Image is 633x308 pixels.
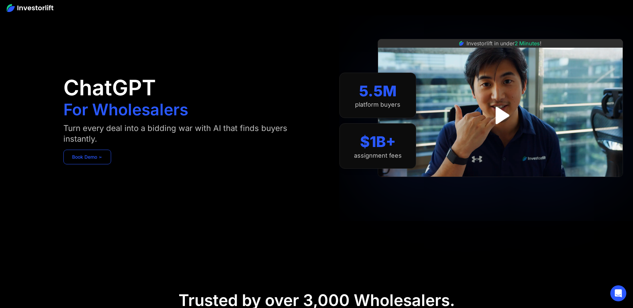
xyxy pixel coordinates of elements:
div: Investorlift in under ! [466,39,542,47]
h1: For Wholesalers [63,102,188,118]
div: Open Intercom Messenger [610,285,626,301]
a: Book Demo ➢ [63,150,111,164]
div: platform buyers [355,101,400,108]
div: 5.5M [359,82,397,100]
iframe: Customer reviews powered by Trustpilot [450,180,551,188]
span: 2 Minutes [515,40,540,47]
h1: ChatGPT [63,77,156,98]
div: assignment fees [354,152,402,159]
a: open lightbox [486,101,515,130]
div: $1B+ [360,133,396,151]
div: Turn every deal into a bidding war with AI that finds buyers instantly. [63,123,303,144]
